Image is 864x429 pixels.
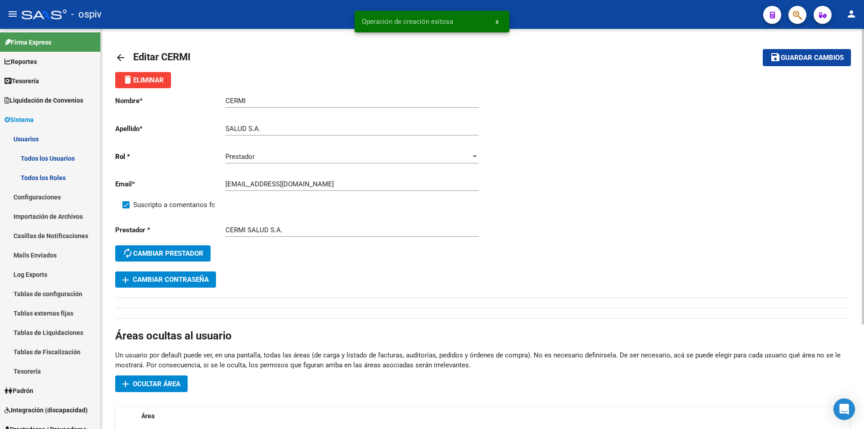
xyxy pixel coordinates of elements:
[833,398,855,420] div: Open Intercom Messenger
[115,152,225,162] p: Rol *
[115,96,225,106] p: Nombre
[115,52,126,63] mat-icon: arrow_back
[4,37,51,47] span: Firma Express
[362,17,453,26] span: Operación de creación exitosa
[4,115,34,125] span: Sistema
[122,74,133,85] mat-icon: delete
[846,9,857,19] mat-icon: person
[133,380,180,388] span: Ocultar área
[115,375,188,392] button: Ocultar área
[115,225,225,235] p: Prestador *
[115,124,225,134] p: Apellido
[141,412,155,420] span: Área
[115,245,211,262] button: Cambiar prestador
[122,249,203,257] span: Cambiar prestador
[71,5,102,24] span: - ospiv
[138,406,843,426] datatable-header-cell: Área
[4,405,88,415] span: Integración (discapacidad)
[122,76,164,84] span: Eliminar
[133,199,215,210] span: Suscripto a comentarios fc
[4,386,33,396] span: Padrón
[120,275,131,285] mat-icon: add
[495,18,499,26] span: x
[133,51,190,63] span: Editar CERMI
[4,95,83,105] span: Liquidación de Convenios
[488,14,506,30] button: x
[225,153,255,161] span: Prestador
[115,350,850,370] p: Un usuario por default puede ver, en una pantalla, todas las áreas (de carga y listado de factura...
[120,379,131,389] mat-icon: add
[115,329,850,343] h1: Áreas ocultas al usuario
[115,72,171,88] button: Eliminar
[115,179,225,189] p: Email
[4,76,39,86] span: Tesorería
[122,248,133,258] mat-icon: autorenew
[770,52,781,63] mat-icon: save
[763,49,851,66] button: Guardar cambios
[4,57,37,67] span: Reportes
[781,54,844,62] span: Guardar cambios
[115,271,216,288] button: Cambiar Contraseña
[122,275,209,284] span: Cambiar Contraseña
[7,9,18,19] mat-icon: menu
